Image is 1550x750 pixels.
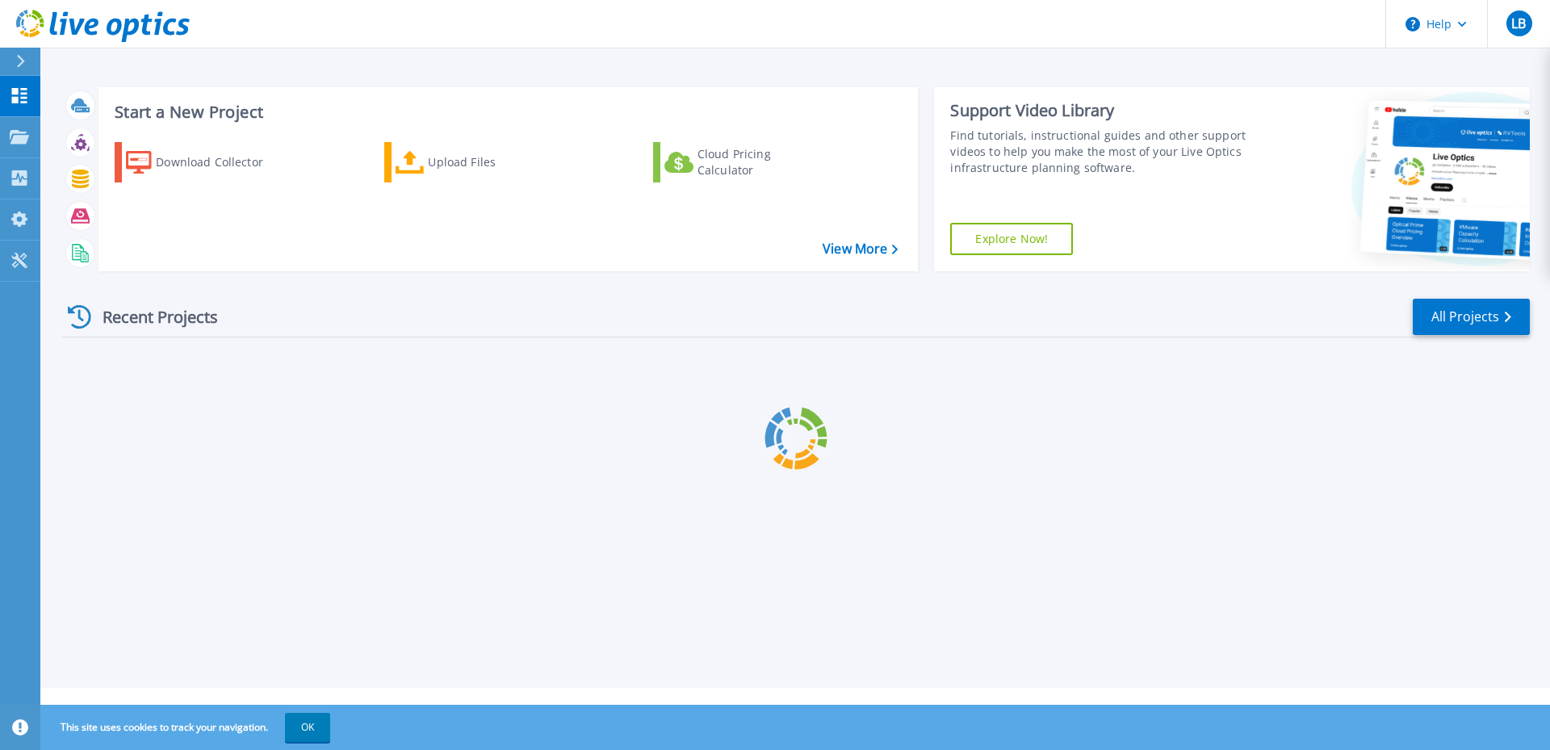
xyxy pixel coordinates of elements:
div: Support Video Library [950,100,1254,121]
div: Download Collector [156,146,285,178]
a: View More [823,241,898,257]
span: LB [1511,17,1526,30]
div: Find tutorials, instructional guides and other support videos to help you make the most of your L... [950,128,1254,176]
div: Recent Projects [62,297,240,337]
span: This site uses cookies to track your navigation. [44,713,330,742]
div: Cloud Pricing Calculator [697,146,827,178]
div: Upload Files [428,146,557,178]
h3: Start a New Project [115,103,898,121]
a: All Projects [1413,299,1530,335]
button: OK [285,713,330,742]
a: Upload Files [384,142,564,182]
a: Download Collector [115,142,295,182]
a: Cloud Pricing Calculator [653,142,833,182]
a: Explore Now! [950,223,1073,255]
